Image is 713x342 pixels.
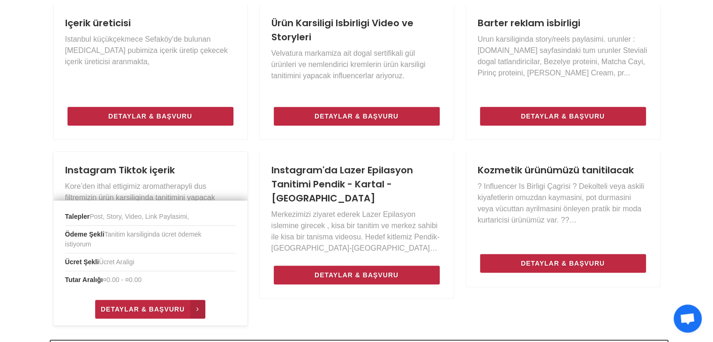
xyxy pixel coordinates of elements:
li: Ücret Araligi [65,253,236,271]
a: Detaylar & Başvuru [95,300,205,319]
span: Detaylar & Başvuru [101,304,185,315]
strong: Ödeme Şekli [65,230,105,238]
a: Detaylar & Başvuru [68,107,233,126]
li: Post, Story, Video, Link Paylasimi, [65,208,236,226]
a: Detaylar & Başvuru [274,266,440,284]
a: Barter reklam isbirligi [478,16,580,30]
strong: Tutar Aralığı [65,276,103,283]
span: Detaylar & Başvuru [108,111,192,122]
strong: Ücret Şekli [65,258,99,266]
p: ? Influencer Is Birligi Çagrisi ? Dekolteli veya askili kiyafetlerin omuzdan kaymasini, pot durma... [478,181,648,226]
a: Ürün Karsiligi Isbirligi Video ve Storyleri [271,16,413,44]
p: Kore’den ithal ettigimiz aromatherapyli dus filtremizin ürün karsiliginda tanitimini yapacak infl... [65,181,236,215]
li: ¤0.00 - ¤0.00 [65,271,236,289]
p: Istanbul küçükçekmece Sefaköy'de bulunan [MEDICAL_DATA] pubimiza içerik üretip çekecek içerik üre... [65,34,236,67]
p: Merkezimizi ziyaret ederek Lazer Epilasyon islemine girecek , kisa bir tanitim ve merkez sahibi i... [271,209,442,254]
p: Velvatura markamiza ait dogal sertifikali gül ürünleri ve nemlendirici kremlerin ürün karsiligi t... [271,48,442,82]
li: Tanitim karsiliginda ücret ödemek istiyorum [65,226,236,253]
a: Kozmetik ürünümüzü tanitilacak [478,164,634,177]
span: Detaylar & Başvuru [315,269,398,281]
strong: Talepler [65,213,90,220]
div: Açık sohbet [674,305,702,333]
a: Instagram Tiktok içerik [65,164,175,177]
a: Detaylar & Başvuru [480,107,646,126]
p: Urun karsiliginda story/reels paylasimi. urunler : [DOMAIN_NAME] sayfasindaki tum urunler Stevial... [478,34,648,79]
a: Içerik üreticisi [65,16,131,30]
span: Detaylar & Başvuru [521,258,605,269]
span: Detaylar & Başvuru [521,111,605,122]
a: Detaylar & Başvuru [274,107,440,126]
a: Detaylar & Başvuru [480,254,646,273]
span: Detaylar & Başvuru [315,111,398,122]
a: Instagram'da Lazer Epilasyon Tanitimi Pendik - Kartal - [GEOGRAPHIC_DATA] [271,164,413,205]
